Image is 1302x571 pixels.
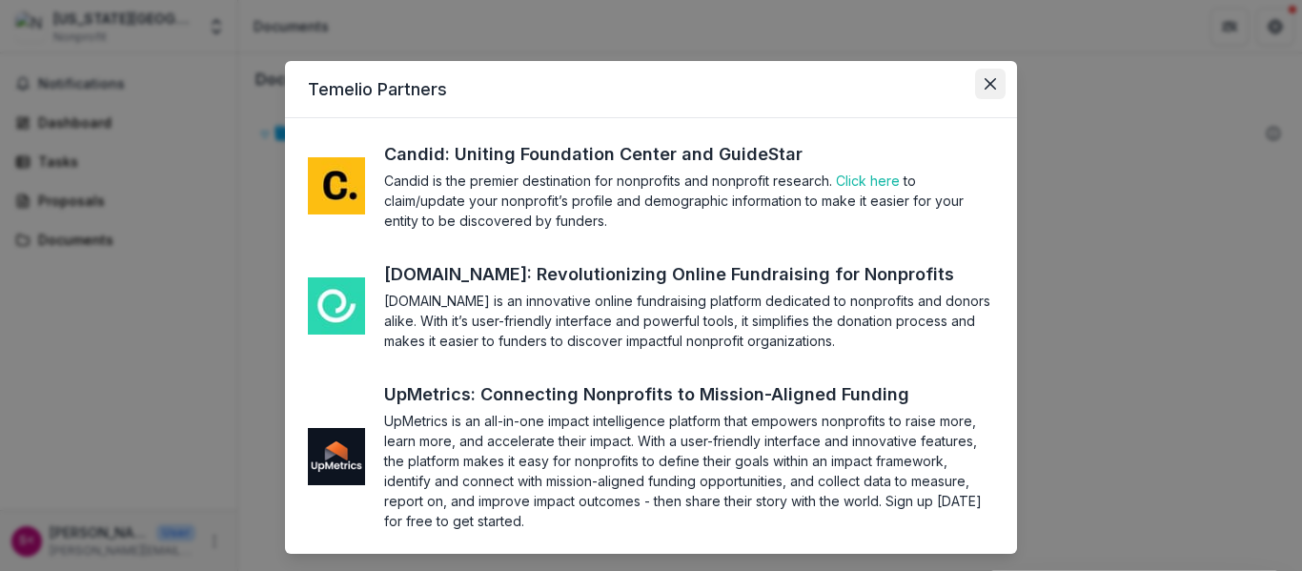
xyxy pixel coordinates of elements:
img: me [308,277,365,335]
section: Candid is the premier destination for nonprofits and nonprofit research. to claim/update your non... [384,171,994,231]
button: Close [975,69,1006,99]
a: [DOMAIN_NAME]: Revolutionizing Online Fundraising for Nonprofits [384,261,989,287]
section: UpMetrics is an all-in-one impact intelligence platform that empowers nonprofits to raise more, l... [384,411,994,531]
a: Candid: Uniting Foundation Center and GuideStar [384,141,838,167]
section: [DOMAIN_NAME] is an innovative online fundraising platform dedicated to nonprofits and donors ali... [384,291,994,351]
img: me [308,157,365,214]
header: Temelio Partners [285,61,1017,118]
a: UpMetrics: Connecting Nonprofits to Mission-Aligned Funding [384,381,945,407]
a: Click here [836,173,900,189]
img: me [308,428,365,485]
